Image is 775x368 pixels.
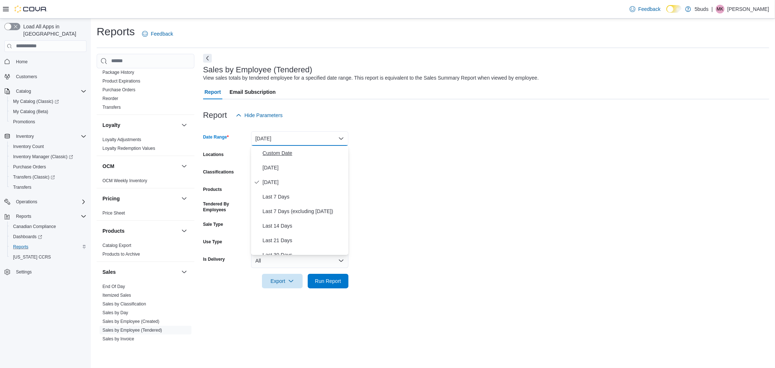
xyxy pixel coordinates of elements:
[263,178,346,187] span: [DATE]
[102,301,146,307] a: Sales by Classification
[10,142,47,151] a: Inventory Count
[102,284,125,289] a: End Of Day
[13,87,86,96] span: Catalog
[102,284,125,289] span: End Of Day
[13,197,40,206] button: Operations
[13,87,34,96] button: Catalog
[7,232,89,242] a: Dashboards
[13,132,86,141] span: Inventory
[102,227,125,235] h3: Products
[13,164,46,170] span: Purchase Orders
[102,319,160,324] a: Sales by Employee (Created)
[10,117,86,126] span: Promotions
[13,119,35,125] span: Promotions
[251,253,348,268] button: All
[203,54,212,63] button: Next
[102,227,178,235] button: Products
[203,201,248,213] label: Tendered By Employees
[263,236,346,245] span: Last 21 Days
[1,71,89,82] button: Customers
[10,173,86,181] span: Transfers (Classic)
[102,268,178,276] button: Sales
[16,213,31,219] span: Reports
[20,23,86,37] span: Load All Apps in [GEOGRAPHIC_DATA]
[13,254,51,260] span: [US_STATE] CCRS
[10,243,31,251] a: Reports
[16,88,31,94] span: Catalog
[13,234,42,240] span: Dashboards
[102,178,147,184] span: OCM Weekly Inventory
[7,172,89,182] a: Transfers (Classic)
[102,96,118,101] span: Reorder
[627,2,663,16] a: Feedback
[102,163,114,170] h3: OCM
[1,56,89,67] button: Home
[13,72,40,81] a: Customers
[13,132,37,141] button: Inventory
[102,78,140,84] span: Product Expirations
[102,243,131,248] span: Catalog Export
[102,268,116,276] h3: Sales
[262,274,303,288] button: Export
[102,195,178,202] button: Pricing
[203,65,312,74] h3: Sales by Employee (Tendered)
[102,121,178,129] button: Loyalty
[102,293,131,298] a: Itemized Sales
[102,145,155,151] span: Loyalty Redemption Values
[180,121,189,129] button: Loyalty
[102,210,125,216] span: Price Sheet
[10,183,86,192] span: Transfers
[666,5,682,13] input: Dark Mode
[16,59,28,65] span: Home
[102,310,128,315] a: Sales by Day
[266,274,298,288] span: Export
[180,227,189,235] button: Products
[102,87,136,93] span: Purchase Orders
[97,241,194,261] div: Products
[180,162,189,171] button: OCM
[1,267,89,277] button: Settings
[139,27,176,41] a: Feedback
[203,239,222,245] label: Use Type
[10,152,76,161] a: Inventory Manager (Classic)
[102,105,121,110] a: Transfers
[97,209,194,220] div: Pricing
[7,96,89,107] a: My Catalog (Classic)
[13,212,34,221] button: Reports
[7,162,89,172] button: Purchase Orders
[13,184,31,190] span: Transfers
[151,30,173,37] span: Feedback
[10,253,86,261] span: Washington CCRS
[10,117,38,126] a: Promotions
[102,327,162,333] span: Sales by Employee (Tendered)
[203,256,225,262] label: Is Delivery
[16,269,32,275] span: Settings
[102,121,120,129] h3: Loyalty
[716,5,724,13] div: Morgan Kinahan
[10,107,86,116] span: My Catalog (Beta)
[245,112,283,119] span: Hide Parameters
[7,152,89,162] a: Inventory Manager (Classic)
[315,277,341,285] span: Run Report
[15,5,47,13] img: Cova
[13,244,28,250] span: Reports
[13,57,86,66] span: Home
[102,211,125,216] a: Price Sheet
[10,243,86,251] span: Reports
[13,154,73,160] span: Inventory Manager (Classic)
[263,163,346,172] span: [DATE]
[1,211,89,221] button: Reports
[13,267,86,276] span: Settings
[13,57,31,66] a: Home
[203,187,222,192] label: Products
[102,195,120,202] h3: Pricing
[10,163,49,171] a: Purchase Orders
[7,221,89,232] button: Canadian Compliance
[13,109,48,115] span: My Catalog (Beta)
[102,87,136,92] a: Purchase Orders
[308,274,348,288] button: Run Report
[13,174,55,180] span: Transfers (Classic)
[102,178,147,183] a: OCM Weekly Inventory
